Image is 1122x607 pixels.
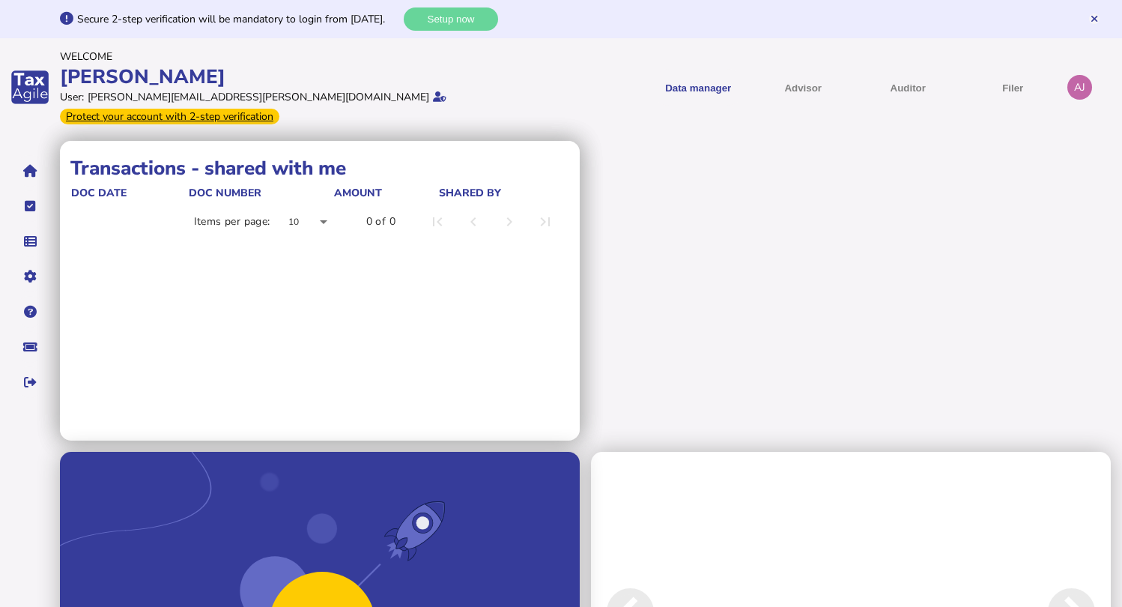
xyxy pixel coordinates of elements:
button: Tasks [14,190,46,222]
button: Raise a support ticket [14,331,46,363]
button: Auditor [861,69,955,106]
div: doc date [71,186,187,200]
div: User: [60,90,84,104]
i: Data manager [24,241,37,242]
div: 0 of 0 [366,214,395,229]
div: shared by [439,186,565,200]
div: Profile settings [1067,75,1092,100]
button: Shows a dropdown of Data manager options [651,69,745,106]
button: Home [14,155,46,187]
button: Help pages [14,296,46,327]
button: Sign out [14,366,46,398]
button: Data manager [14,226,46,257]
i: Email verified [433,91,446,102]
div: doc number [189,186,333,200]
div: Amount [334,186,382,200]
div: Amount [334,186,437,200]
div: Secure 2-step verification will be mandatory to login from [DATE]. [77,12,400,26]
div: Welcome [60,49,557,64]
div: [PERSON_NAME][EMAIL_ADDRESS][PERSON_NAME][DOMAIN_NAME] [88,90,429,104]
div: Items per page: [194,214,270,229]
button: Manage settings [14,261,46,292]
div: doc date [71,186,127,200]
menu: navigate products [564,69,1061,106]
button: Shows a dropdown of VAT Advisor options [756,69,850,106]
div: [PERSON_NAME] [60,64,557,90]
div: shared by [439,186,501,200]
h1: Transactions - shared with me [70,155,569,181]
button: Setup now [404,7,498,31]
button: Hide message [1089,13,1100,24]
div: From Oct 1, 2025, 2-step verification will be required to login. Set it up now... [60,109,279,124]
button: Filer [965,69,1060,106]
div: doc number [189,186,261,200]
